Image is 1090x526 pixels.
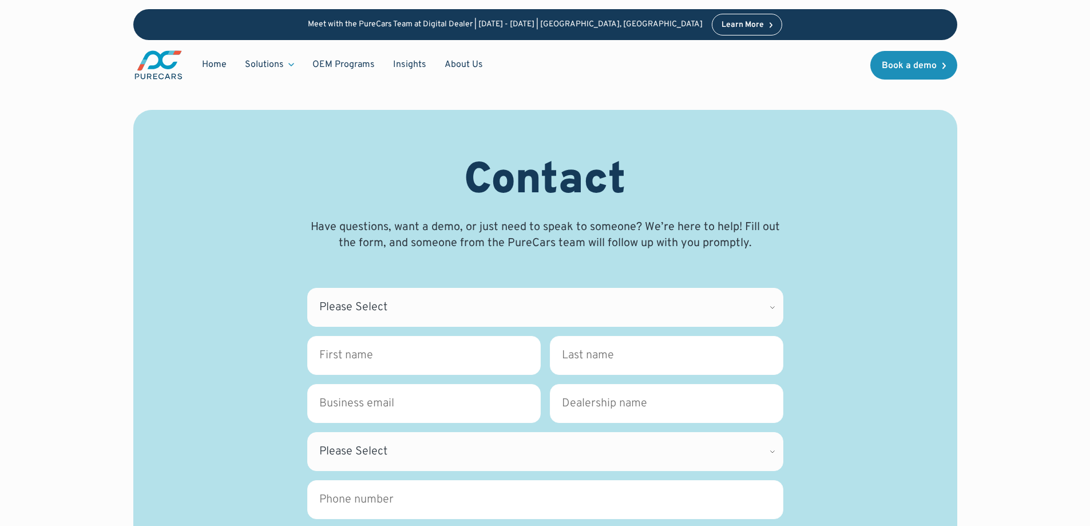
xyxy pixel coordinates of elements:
[435,54,492,76] a: About Us
[245,58,284,71] div: Solutions
[882,61,937,70] div: Book a demo
[550,384,783,423] input: Dealership name
[307,384,541,423] input: Business email
[303,54,384,76] a: OEM Programs
[550,336,783,375] input: Last name
[464,156,626,208] h1: Contact
[133,49,184,81] a: main
[236,54,303,76] div: Solutions
[308,20,703,30] p: Meet with the PureCars Team at Digital Dealer | [DATE] - [DATE] | [GEOGRAPHIC_DATA], [GEOGRAPHIC_...
[307,219,783,251] p: Have questions, want a demo, or just need to speak to someone? We’re here to help! Fill out the f...
[133,49,184,81] img: purecars logo
[384,54,435,76] a: Insights
[870,51,957,80] a: Book a demo
[307,480,783,519] input: Phone number
[307,336,541,375] input: First name
[193,54,236,76] a: Home
[712,14,783,35] a: Learn More
[722,21,764,29] div: Learn More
